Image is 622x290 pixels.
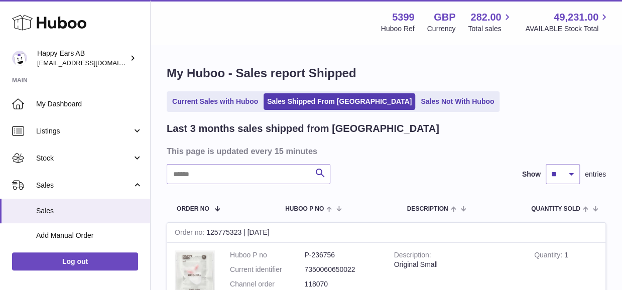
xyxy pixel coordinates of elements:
h1: My Huboo - Sales report Shipped [167,65,606,81]
strong: GBP [434,11,455,24]
strong: Order no [175,228,206,239]
span: Stock [36,154,132,163]
span: Order No [177,206,209,212]
a: 49,231.00 AVAILABLE Stock Total [525,11,610,34]
div: 125775323 | [DATE] [167,223,605,243]
a: Sales Shipped From [GEOGRAPHIC_DATA] [264,93,415,110]
span: AVAILABLE Stock Total [525,24,610,34]
img: 3pl@happyearsearplugs.com [12,51,27,66]
span: Sales [36,181,132,190]
span: My Dashboard [36,99,143,109]
dd: P-236756 [304,250,379,260]
span: entries [585,170,606,179]
strong: Description [394,251,431,261]
strong: Quantity [534,251,564,261]
div: Huboo Ref [381,24,415,34]
div: Happy Ears AB [37,49,128,68]
h3: This page is updated every 15 minutes [167,146,603,157]
div: Currency [427,24,456,34]
span: 49,231.00 [554,11,598,24]
a: 282.00 Total sales [468,11,513,34]
dd: 7350060650022 [304,265,379,274]
span: 282.00 [470,11,501,24]
label: Show [522,170,541,179]
span: Add Manual Order [36,231,143,240]
dd: 118070 [304,279,379,289]
span: Listings [36,126,132,136]
span: Sales [36,206,143,216]
span: Huboo P no [285,206,324,212]
a: Log out [12,252,138,270]
dt: Current identifier [230,265,304,274]
span: Quantity Sold [531,206,580,212]
strong: 5399 [392,11,415,24]
span: Description [407,206,448,212]
span: [EMAIL_ADDRESS][DOMAIN_NAME] [37,59,148,67]
dt: Channel order [230,279,304,289]
h2: Last 3 months sales shipped from [GEOGRAPHIC_DATA] [167,122,439,135]
div: Original Small [394,260,519,269]
dt: Huboo P no [230,250,304,260]
a: Current Sales with Huboo [169,93,262,110]
span: Total sales [468,24,513,34]
a: Sales Not With Huboo [417,93,497,110]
